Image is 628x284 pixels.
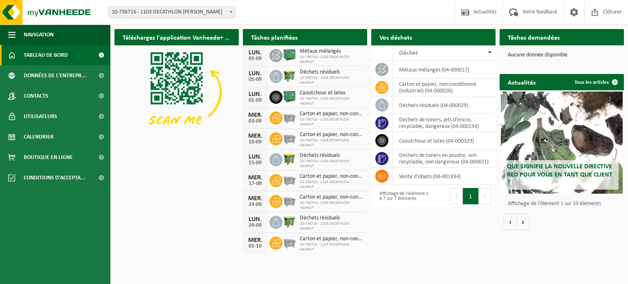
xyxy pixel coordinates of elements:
[300,236,363,242] span: Carton et papier, non-conditionné (industriel)
[507,163,612,186] span: Que signifie la nouvelle directive RED pour vous en tant que client ?
[283,194,296,208] img: WB-2500-GAL-GY-04
[24,147,73,168] span: Boutique en ligne
[24,168,85,188] span: Conditions d'accepta...
[300,152,363,159] span: Déchets résiduels
[247,244,263,249] div: 01-10
[300,132,363,138] span: Carton et papier, non-conditionné (industriel)
[283,89,296,103] img: PB-HB-1400-HPE-GN-01
[283,173,296,187] img: WB-2500-GAL-GY-04
[568,74,623,90] a: Tous les articles
[283,152,296,166] img: WB-1100-HPE-GN-50
[24,127,54,147] span: Calendrier
[247,216,263,223] div: LUN.
[24,25,54,45] span: Navigation
[114,45,239,139] img: Download de VHEPlus App
[247,174,263,181] div: MER.
[283,69,296,83] img: WB-1100-HPE-GN-50
[393,78,496,96] td: carton et papier, non-conditionné (industriel) (04-000026)
[517,214,529,230] button: Volgende
[500,29,568,45] h2: Tâches demandées
[300,96,363,106] span: 10-736716 - 1103 DECATHLON HANNUT
[450,188,463,204] button: Previous
[247,181,263,187] div: 17-09
[504,214,517,230] button: Vorige
[247,98,263,103] div: 01-09
[393,96,496,114] td: déchets résiduels (04-000029)
[247,77,263,83] div: 01-09
[247,91,263,98] div: LUN.
[300,221,363,231] span: 10-736716 - 1103 DECATHLON HANNUT
[247,202,263,208] div: 24-09
[393,61,496,78] td: métaux mélangés (04-000017)
[300,180,363,190] span: 10-736716 - 1103 DECATHLON HANNUT
[247,154,263,160] div: LUN.
[300,242,363,252] span: 10-736716 - 1103 DECATHLON HANNUT
[247,49,263,56] div: LUN.
[393,132,496,150] td: caoutchouc et latex (04-000329)
[283,215,296,228] img: WB-1100-HPE-GN-50
[247,112,263,119] div: MER.
[243,29,306,45] h2: Tâches planifiées
[393,114,496,132] td: déchets de toners, jets d'encre, recyclable, dangereux (04-000154)
[283,110,296,124] img: WB-2500-GAL-GY-04
[283,235,296,249] img: WB-2500-GAL-GY-04
[24,86,48,106] span: Contacts
[24,106,57,127] span: Utilisateurs
[393,168,496,185] td: vente d'objets (04-001834)
[300,173,363,180] span: Carton et papier, non-conditionné (industriel)
[300,90,363,96] span: Caoutchouc et latex
[24,65,86,86] span: Données de l'entrepr...
[463,188,479,204] button: 1
[24,45,68,65] span: Tableau de bord
[283,131,296,145] img: WB-2500-GAL-GY-04
[247,119,263,124] div: 03-09
[501,92,623,194] a: Que signifie la nouvelle directive RED pour vous en tant que client ?
[300,138,363,148] span: 10-736716 - 1103 DECATHLON HANNUT
[300,48,363,55] span: Métaux mélangés
[479,188,491,204] button: Next
[300,55,363,65] span: 10-736716 - 1103 DECATHLON HANNUT
[300,201,363,210] span: 10-736716 - 1103 DECATHLON HANNUT
[393,150,496,168] td: déchets de toners en poudre, non recyclable, non dangereux (04-000651)
[371,29,420,45] h2: Vos déchets
[300,117,363,127] span: 10-736716 - 1103 DECATHLON HANNUT
[300,215,363,221] span: Déchets résiduels
[300,194,363,201] span: Carton et papier, non-conditionné (industriel)
[500,74,544,90] h2: Actualités
[114,29,239,45] h2: Téléchargez l'application Vanheede+ maintenant!
[247,223,263,228] div: 29-09
[247,237,263,244] div: MER.
[108,7,235,18] span: 10-736716 - 1103 DECATHLON HANNUT - HANNUT
[508,201,620,207] p: Affichage de l'élément 1 sur 10 éléments
[247,56,263,62] div: 01-09
[247,139,263,145] div: 10-09
[247,160,263,166] div: 15-09
[375,187,429,205] div: Affichage de l'élément 1 à 7 sur 7 éléments
[247,70,263,77] div: LUN.
[300,159,363,169] span: 10-736716 - 1103 DECATHLON HANNUT
[300,111,363,117] span: Carton et papier, non-conditionné (industriel)
[283,48,296,62] img: PB-HB-1400-HPE-GN-01
[300,69,363,76] span: Déchets résiduels
[247,133,263,139] div: MER.
[508,52,616,58] p: Aucune donnée disponible.
[247,195,263,202] div: MER.
[399,50,418,56] span: Déchet
[108,6,235,18] span: 10-736716 - 1103 DECATHLON HANNUT - HANNUT
[300,76,363,85] span: 10-736716 - 1103 DECATHLON HANNUT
